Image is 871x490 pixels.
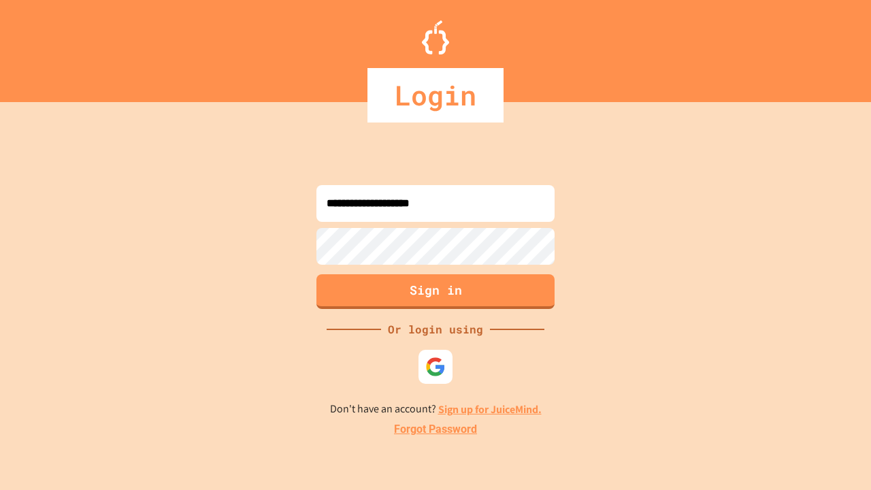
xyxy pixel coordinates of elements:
a: Sign up for JuiceMind. [438,402,542,416]
p: Don't have an account? [330,401,542,418]
div: Login [367,68,504,122]
a: Forgot Password [394,421,477,438]
button: Sign in [316,274,555,309]
div: Or login using [381,321,490,338]
img: google-icon.svg [425,357,446,377]
img: Logo.svg [422,20,449,54]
